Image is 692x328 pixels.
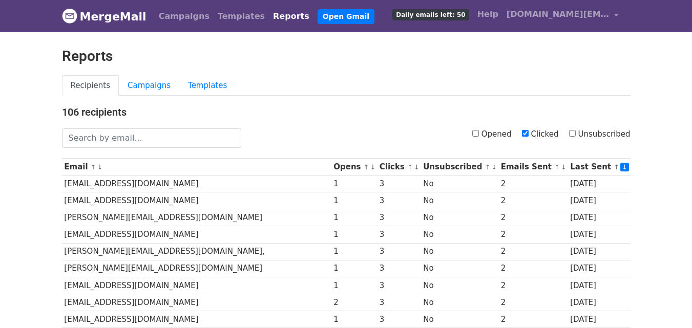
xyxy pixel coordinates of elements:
[498,159,568,176] th: Emails Sent
[62,311,331,327] td: [EMAIL_ADDRESS][DOMAIN_NAME]
[179,75,236,96] a: Templates
[502,4,622,28] a: [DOMAIN_NAME][EMAIL_ADDRESS][DOMAIN_NAME]
[62,243,331,260] td: [PERSON_NAME][EMAIL_ADDRESS][DOMAIN_NAME],
[568,243,630,260] td: [DATE]
[620,163,629,171] a: ↓
[472,128,512,140] label: Opened
[331,192,377,209] td: 1
[331,294,377,311] td: 2
[568,226,630,243] td: [DATE]
[568,192,630,209] td: [DATE]
[377,226,421,243] td: 3
[561,163,567,171] a: ↓
[614,163,619,171] a: ↑
[522,128,559,140] label: Clicked
[331,176,377,192] td: 1
[62,209,331,226] td: [PERSON_NAME][EMAIL_ADDRESS][DOMAIN_NAME]
[569,130,576,137] input: Unsubscribed
[331,311,377,327] td: 1
[498,209,568,226] td: 2
[62,106,631,118] h4: 106 recipients
[498,294,568,311] td: 2
[62,6,146,27] a: MergeMail
[377,176,421,192] td: 3
[62,75,119,96] a: Recipients
[498,277,568,294] td: 2
[62,277,331,294] td: [EMAIL_ADDRESS][DOMAIN_NAME]
[155,6,214,27] a: Campaigns
[568,311,630,327] td: [DATE]
[498,260,568,277] td: 2
[554,163,560,171] a: ↑
[377,294,421,311] td: 3
[214,6,269,27] a: Templates
[568,277,630,294] td: [DATE]
[377,260,421,277] td: 3
[62,226,331,243] td: [EMAIL_ADDRESS][DOMAIN_NAME]
[62,176,331,192] td: [EMAIL_ADDRESS][DOMAIN_NAME]
[491,163,497,171] a: ↓
[498,176,568,192] td: 2
[414,163,420,171] a: ↓
[331,260,377,277] td: 1
[392,9,469,20] span: Daily emails left: 50
[498,192,568,209] td: 2
[421,277,498,294] td: No
[485,163,491,171] a: ↑
[568,209,630,226] td: [DATE]
[568,159,630,176] th: Last Sent
[62,260,331,277] td: [PERSON_NAME][EMAIL_ADDRESS][DOMAIN_NAME]
[498,226,568,243] td: 2
[377,277,421,294] td: 3
[377,311,421,327] td: 3
[364,163,369,171] a: ↑
[522,130,529,137] input: Clicked
[269,6,313,27] a: Reports
[331,209,377,226] td: 1
[421,243,498,260] td: No
[421,192,498,209] td: No
[331,243,377,260] td: 1
[568,294,630,311] td: [DATE]
[472,130,479,137] input: Opened
[91,163,96,171] a: ↑
[388,4,473,25] a: Daily emails left: 50
[331,277,377,294] td: 1
[568,176,630,192] td: [DATE]
[119,75,179,96] a: Campaigns
[421,260,498,277] td: No
[97,163,103,171] a: ↓
[377,192,421,209] td: 3
[421,209,498,226] td: No
[407,163,413,171] a: ↑
[377,159,421,176] th: Clicks
[331,226,377,243] td: 1
[62,159,331,176] th: Email
[569,128,631,140] label: Unsubscribed
[421,226,498,243] td: No
[318,9,374,24] a: Open Gmail
[421,159,498,176] th: Unsubscribed
[62,294,331,311] td: [EMAIL_ADDRESS][DOMAIN_NAME]
[421,176,498,192] td: No
[62,128,241,148] input: Search by email...
[377,209,421,226] td: 3
[568,260,630,277] td: [DATE]
[473,4,502,25] a: Help
[62,48,631,65] h2: Reports
[507,8,609,20] span: [DOMAIN_NAME][EMAIL_ADDRESS][DOMAIN_NAME]
[62,8,77,24] img: MergeMail logo
[377,243,421,260] td: 3
[421,311,498,327] td: No
[421,294,498,311] td: No
[62,192,331,209] td: [EMAIL_ADDRESS][DOMAIN_NAME]
[331,159,377,176] th: Opens
[498,311,568,327] td: 2
[498,243,568,260] td: 2
[370,163,376,171] a: ↓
